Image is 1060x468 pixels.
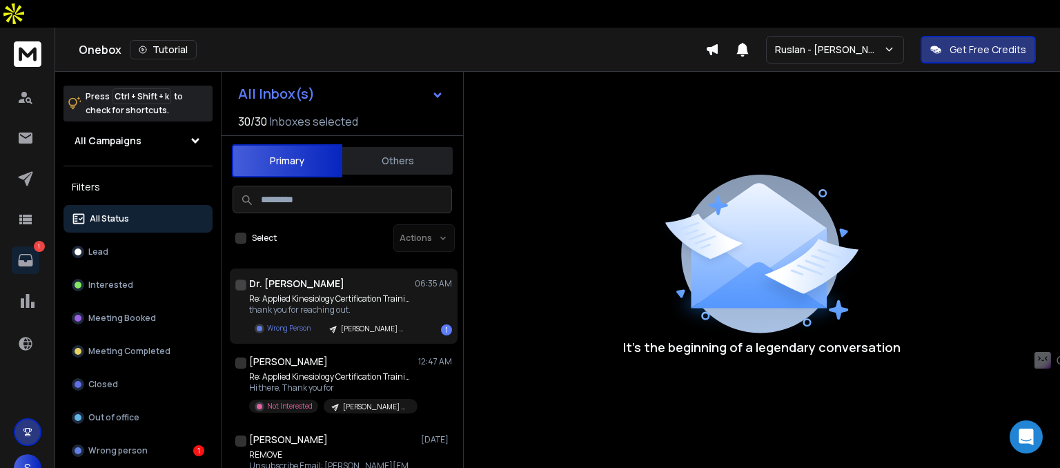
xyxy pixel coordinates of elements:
div: 1 [193,445,204,456]
p: Not Interested [267,401,313,411]
button: Get Free Credits [921,36,1036,64]
p: [PERSON_NAME] Campaign-1 [341,324,407,334]
p: Re: Applied Kinesiology Certification Training [249,293,415,304]
button: Primary [232,144,342,177]
a: 1 [12,246,39,274]
h3: Inboxes selected [270,113,358,130]
p: Wrong person [88,445,148,456]
div: Onebox [79,40,705,59]
button: All Inbox(s) [227,80,455,108]
p: Meeting Booked [88,313,156,324]
p: 1 [34,241,45,252]
h1: Dr. [PERSON_NAME] [249,277,344,291]
p: [PERSON_NAME] Campaign-1 [343,402,409,412]
p: Press to check for shortcuts. [86,90,183,117]
p: REMOVE [249,449,415,460]
h1: [PERSON_NAME] [249,433,328,447]
h1: All Campaigns [75,134,141,148]
button: Out of office [63,404,213,431]
p: 06:35 AM [415,278,452,289]
div: Open Intercom Messenger [1010,420,1043,454]
button: Wrong person1 [63,437,213,465]
button: Closed [63,371,213,398]
p: Hi there, Thank you for [249,382,415,393]
button: Others [342,146,453,176]
div: 1 [441,324,452,335]
h1: [PERSON_NAME] [249,355,328,369]
button: All Status [63,205,213,233]
label: Select [252,233,277,244]
p: thank you for reaching out. [249,304,415,315]
button: Meeting Completed [63,338,213,365]
p: Ruslan - [PERSON_NAME] [775,43,883,57]
span: Ctrl + Shift + k [112,88,171,104]
h3: Filters [63,177,213,197]
button: Tutorial [130,40,197,59]
button: Interested [63,271,213,299]
h1: All Inbox(s) [238,87,315,101]
button: Lead [63,238,213,266]
span: 30 / 30 [238,113,267,130]
p: It’s the beginning of a legendary conversation [623,338,901,357]
p: Interested [88,280,133,291]
p: Re: Applied Kinesiology Certification Training [249,371,415,382]
p: Closed [88,379,118,390]
p: Lead [88,246,108,257]
p: [DATE] [421,434,452,445]
p: 12:47 AM [418,356,452,367]
p: All Status [90,213,129,224]
p: Meeting Completed [88,346,170,357]
button: Meeting Booked [63,304,213,332]
p: Out of office [88,412,139,423]
button: All Campaigns [63,127,213,155]
p: Get Free Credits [950,43,1026,57]
p: Wrong Person [267,323,311,333]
